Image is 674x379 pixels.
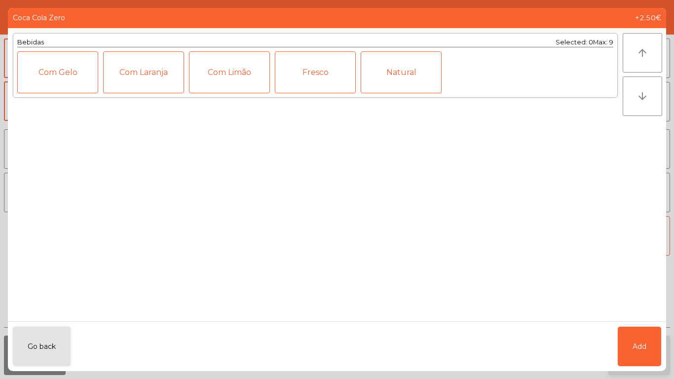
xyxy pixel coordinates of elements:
[103,51,184,93] div: Com Laranja
[189,51,270,93] div: Com Limão
[637,47,648,59] i: arrow_upward
[593,38,613,46] span: Max: 9
[13,327,71,366] button: Go back
[635,13,661,23] span: +2.50€
[623,76,662,116] button: arrow_downward
[13,13,65,23] span: Coca Cola Zero
[17,51,98,93] div: Com Gelo
[637,90,648,102] i: arrow_downward
[556,38,593,46] span: Selected: 0
[17,38,44,47] div: Bebidas
[623,33,662,73] button: arrow_upward
[361,51,442,93] div: Natural
[275,51,356,93] div: Fresco
[633,341,646,352] span: Add
[618,327,661,366] button: Add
